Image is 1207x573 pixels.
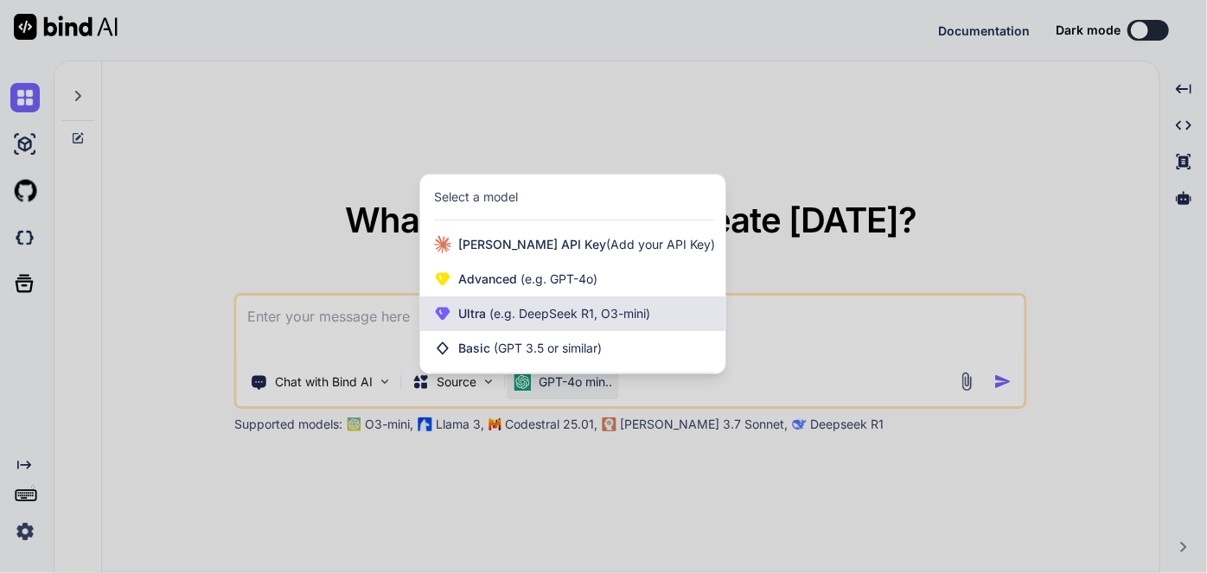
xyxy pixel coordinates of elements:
[458,236,715,253] span: [PERSON_NAME] API Key
[486,306,650,321] span: (e.g. DeepSeek R1, O3-mini)
[494,341,602,355] span: (GPT 3.5 or similar)
[434,188,518,206] div: Select a model
[606,237,715,251] span: (Add your API Key)
[458,271,597,288] span: Advanced
[458,305,650,322] span: Ultra
[458,340,602,357] span: Basic
[517,271,597,286] span: (e.g. GPT-4o)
